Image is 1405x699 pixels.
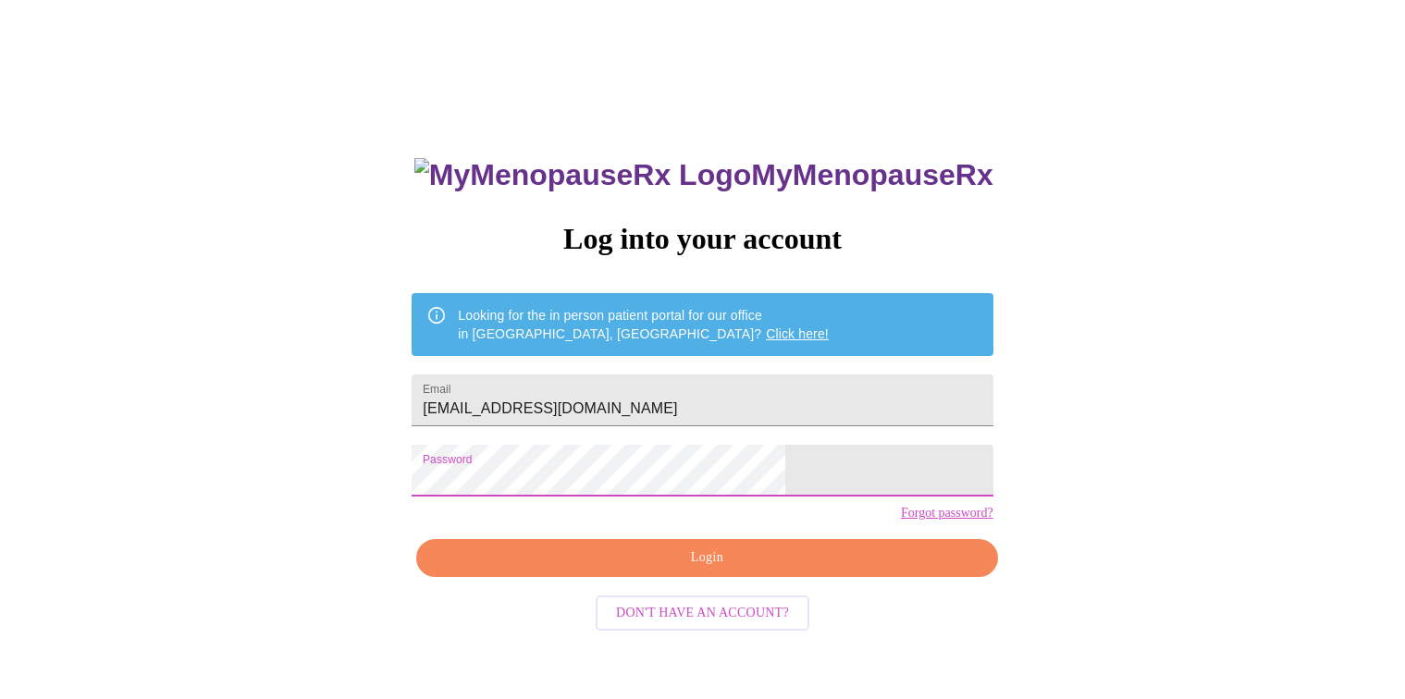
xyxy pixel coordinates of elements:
[766,326,829,341] a: Click here!
[414,158,993,192] h3: MyMenopauseRx
[416,539,997,577] button: Login
[901,506,993,521] a: Forgot password?
[596,595,809,632] button: Don't have an account?
[591,604,814,619] a: Don't have an account?
[414,158,751,192] img: MyMenopauseRx Logo
[458,299,829,350] div: Looking for the in person patient portal for our office in [GEOGRAPHIC_DATA], [GEOGRAPHIC_DATA]?
[438,546,976,570] span: Login
[616,602,789,625] span: Don't have an account?
[412,222,992,256] h3: Log into your account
